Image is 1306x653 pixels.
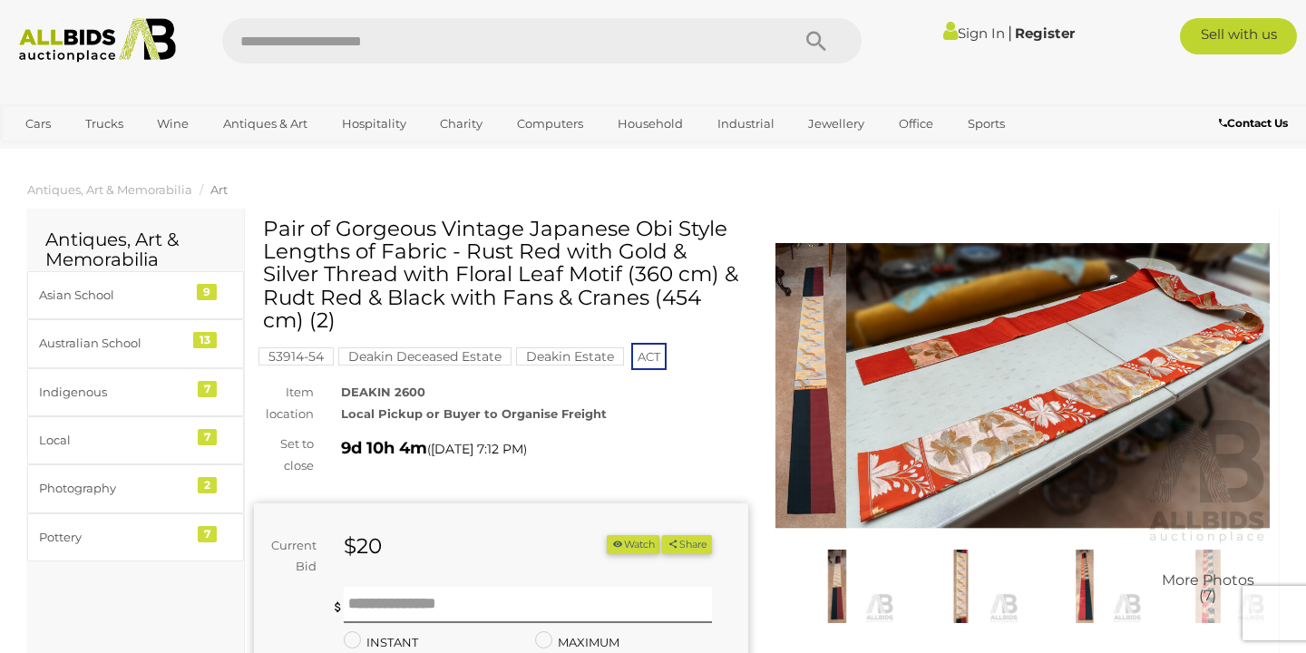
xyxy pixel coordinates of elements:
a: Hospitality [330,109,418,139]
div: Pottery [39,527,189,548]
li: Watch this item [607,535,659,554]
img: Pair of Gorgeous Vintage Japanese Obi Style Lengths of Fabric - Rust Red with Gold & Silver Threa... [1028,550,1142,623]
a: Cars [14,109,63,139]
strong: 9d 10h 4m [341,438,427,458]
a: Household [606,109,695,139]
div: Australian School [39,333,189,354]
a: Art [210,182,228,197]
div: 2 [198,477,217,493]
a: Sell with us [1180,18,1297,54]
a: Sports [956,109,1017,139]
a: Deakin Deceased Estate [338,349,512,364]
a: Pottery 7 [27,513,244,561]
mark: Deakin Deceased Estate [338,347,512,365]
a: More Photos(7) [1151,550,1265,623]
a: Register [1015,24,1075,42]
button: Share [662,535,712,554]
img: Allbids.com.au [10,18,186,63]
div: Asian School [39,285,189,306]
span: [DATE] 7:12 PM [431,441,523,457]
span: ( ) [427,442,527,456]
a: Trucks [73,109,135,139]
div: 13 [193,332,217,348]
strong: DEAKIN 2600 [341,385,425,399]
a: Indigenous 7 [27,368,244,416]
img: Pair of Gorgeous Vintage Japanese Obi Style Lengths of Fabric - Rust Red with Gold & Silver Threa... [780,550,894,623]
a: Wine [145,109,200,139]
span: ACT [631,343,667,370]
a: Jewellery [796,109,876,139]
span: | [1008,23,1012,43]
a: [GEOGRAPHIC_DATA] [14,139,166,169]
img: Pair of Gorgeous Vintage Japanese Obi Style Lengths of Fabric - Rust Red with Gold & Silver Threa... [903,550,1018,623]
button: Watch [607,535,659,554]
mark: 53914-54 [258,347,334,365]
div: 9 [197,284,217,300]
h1: Pair of Gorgeous Vintage Japanese Obi Style Lengths of Fabric - Rust Red with Gold & Silver Threa... [263,218,744,332]
a: Office [887,109,945,139]
img: Pair of Gorgeous Vintage Japanese Obi Style Lengths of Fabric - Rust Red with Gold & Silver Threa... [1151,550,1265,623]
h2: Antiques, Art & Memorabilia [45,229,226,269]
label: MAXIMUM [535,632,619,653]
img: Pair of Gorgeous Vintage Japanese Obi Style Lengths of Fabric - Rust Red with Gold & Silver Threa... [775,227,1270,545]
a: Sign In [943,24,1005,42]
div: Photography [39,478,189,499]
a: Contact Us [1219,113,1292,133]
button: Search [771,18,862,63]
div: Current Bid [254,535,330,578]
div: 7 [198,429,217,445]
a: Australian School 13 [27,319,244,367]
div: 7 [198,381,217,397]
strong: Local Pickup or Buyer to Organise Freight [341,406,607,421]
a: Industrial [706,109,786,139]
div: Set to close [240,434,327,476]
a: Antiques, Art & Memorabilia [27,182,192,197]
a: Local 7 [27,416,244,464]
span: More Photos (7) [1162,572,1254,604]
div: Local [39,430,189,451]
div: Indigenous [39,382,189,403]
a: Charity [428,109,494,139]
div: Item location [240,382,327,424]
a: Computers [505,109,595,139]
a: Photography 2 [27,464,244,512]
div: 7 [198,526,217,542]
a: Antiques & Art [211,109,319,139]
a: Asian School 9 [27,271,244,319]
b: Contact Us [1219,116,1288,130]
label: INSTANT [344,632,418,653]
strong: $20 [344,533,382,559]
a: 53914-54 [258,349,334,364]
mark: Deakin Estate [516,347,624,365]
a: Deakin Estate [516,349,624,364]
